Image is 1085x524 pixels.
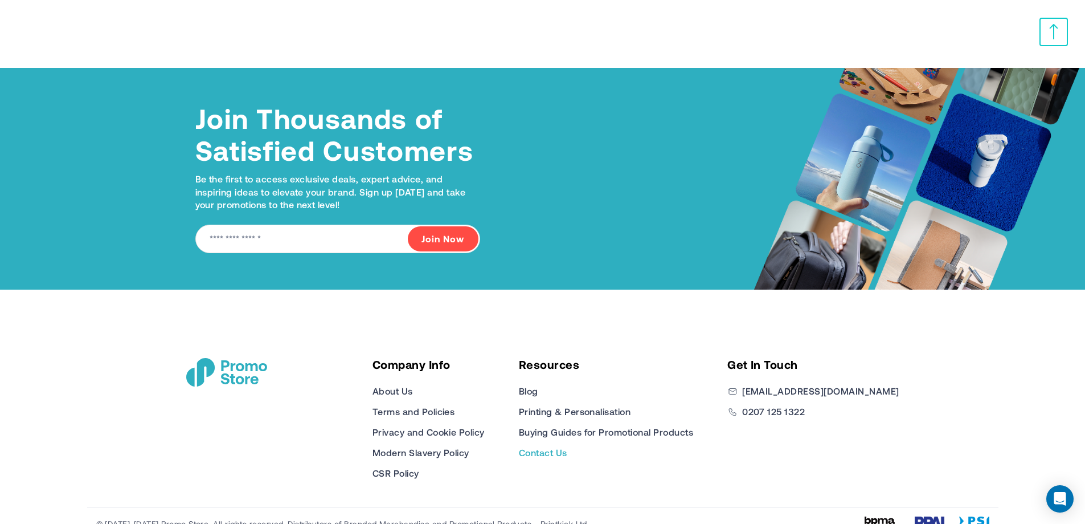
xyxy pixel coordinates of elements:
[727,407,738,417] img: Phone
[372,466,419,480] a: CSR Policy
[186,358,267,387] a: store logo
[519,405,630,419] a: Printing & Personalisation
[742,384,899,398] a: [EMAIL_ADDRESS][DOMAIN_NAME]
[1046,485,1074,513] div: Open Intercom Messenger
[519,425,693,439] a: Buying Guides for Promotional Products
[408,226,478,251] button: Join Now
[727,358,899,371] h5: Get In Touch
[372,358,485,371] h5: Company Info
[186,358,267,387] img: Promotional Merchandise
[195,173,480,211] p: Be the first to access exclusive deals, expert advice, and inspiring ideas to elevate your brand....
[519,384,538,398] a: Blog
[372,446,469,460] a: Modern Slavery Policy
[372,384,413,398] a: About Us
[742,405,805,419] a: 0207 125 1322
[519,446,567,460] a: Contact Us
[372,405,455,419] a: Terms and Policies
[195,102,480,166] h4: Join Thousands of Satisfied Customers
[727,387,738,396] img: Email
[372,425,485,439] a: Privacy and Cookie Policy
[519,358,693,371] h5: Resources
